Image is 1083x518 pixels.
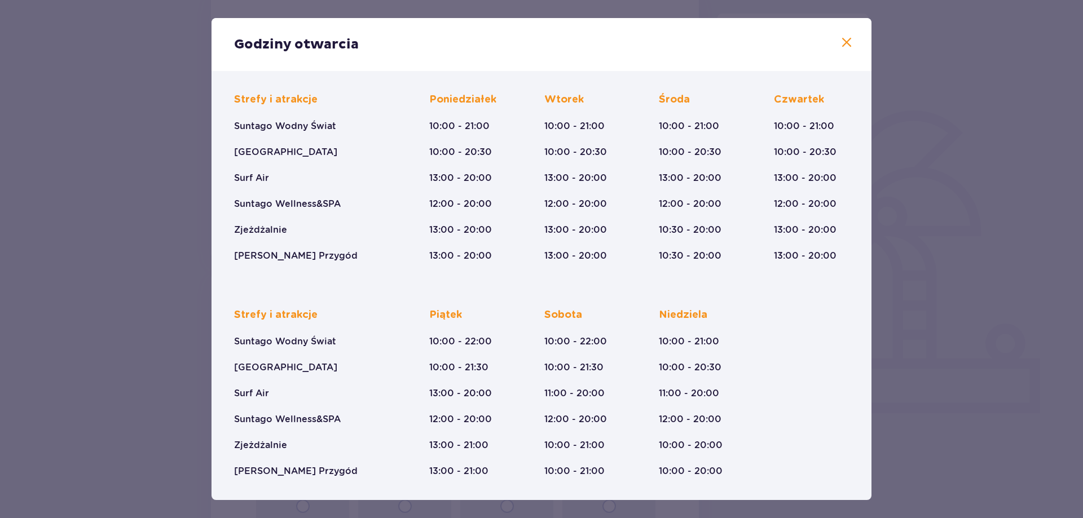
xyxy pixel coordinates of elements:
p: 13:00 - 20:00 [774,172,837,184]
p: 12:00 - 20:00 [659,413,721,426]
p: [PERSON_NAME] Przygód [234,250,358,262]
p: 12:00 - 20:00 [429,198,492,210]
p: 10:00 - 20:00 [659,439,723,451]
p: Surf Air [234,387,269,400]
p: Niedziela [659,308,707,322]
p: [GEOGRAPHIC_DATA] [234,146,337,158]
p: 13:00 - 20:00 [774,224,837,236]
p: 10:00 - 21:00 [659,120,719,132]
p: 13:00 - 20:00 [544,172,607,184]
p: 10:00 - 20:30 [544,146,607,158]
p: Suntago Wodny Świat [234,335,336,348]
p: 10:00 - 21:30 [544,361,604,374]
p: 10:00 - 20:30 [774,146,837,158]
p: Piątek [429,308,462,322]
p: Czwartek [774,93,824,107]
p: 10:00 - 21:30 [429,361,488,374]
p: 10:00 - 21:00 [429,120,490,132]
p: 10:00 - 21:00 [544,120,605,132]
p: 10:00 - 21:00 [659,335,719,348]
p: 13:00 - 20:00 [774,250,837,262]
p: Surf Air [234,172,269,184]
p: Wtorek [544,93,584,107]
p: 13:00 - 20:00 [544,224,607,236]
p: 10:00 - 21:00 [544,439,605,451]
p: 10:30 - 20:00 [659,250,721,262]
p: 10:30 - 20:00 [659,224,721,236]
p: 10:00 - 20:00 [659,465,723,477]
p: Zjeżdżalnie [234,224,287,236]
p: 10:00 - 22:00 [544,335,607,348]
p: [GEOGRAPHIC_DATA] [234,361,337,374]
p: 12:00 - 20:00 [544,413,607,426]
p: Suntago Wellness&SPA [234,413,341,426]
p: 12:00 - 20:00 [774,198,837,210]
p: Strefy i atrakcje [234,308,318,322]
p: 10:00 - 22:00 [429,335,492,348]
p: 11:00 - 20:00 [544,387,605,400]
p: Suntago Wellness&SPA [234,198,341,210]
p: 13:00 - 20:00 [429,387,492,400]
p: 13:00 - 20:00 [429,172,492,184]
p: 13:00 - 21:00 [429,465,488,477]
p: Sobota [544,308,582,322]
p: Zjeżdżalnie [234,439,287,451]
p: Godziny otwarcia [234,36,359,53]
p: 10:00 - 20:30 [659,361,721,374]
p: 12:00 - 20:00 [659,198,721,210]
p: 10:00 - 21:00 [544,465,605,477]
p: Suntago Wodny Świat [234,120,336,132]
p: 13:00 - 20:00 [429,250,492,262]
p: 13:00 - 20:00 [429,224,492,236]
p: Strefy i atrakcje [234,93,318,107]
p: 10:00 - 20:30 [429,146,492,158]
p: 13:00 - 20:00 [659,172,721,184]
p: 12:00 - 20:00 [544,198,607,210]
p: 13:00 - 20:00 [544,250,607,262]
p: 12:00 - 20:00 [429,413,492,426]
p: 10:00 - 21:00 [774,120,834,132]
p: [PERSON_NAME] Przygód [234,465,358,477]
p: Środa [659,93,690,107]
p: 10:00 - 20:30 [659,146,721,158]
p: 11:00 - 20:00 [659,387,719,400]
p: Poniedziałek [429,93,496,107]
p: 13:00 - 21:00 [429,439,488,451]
